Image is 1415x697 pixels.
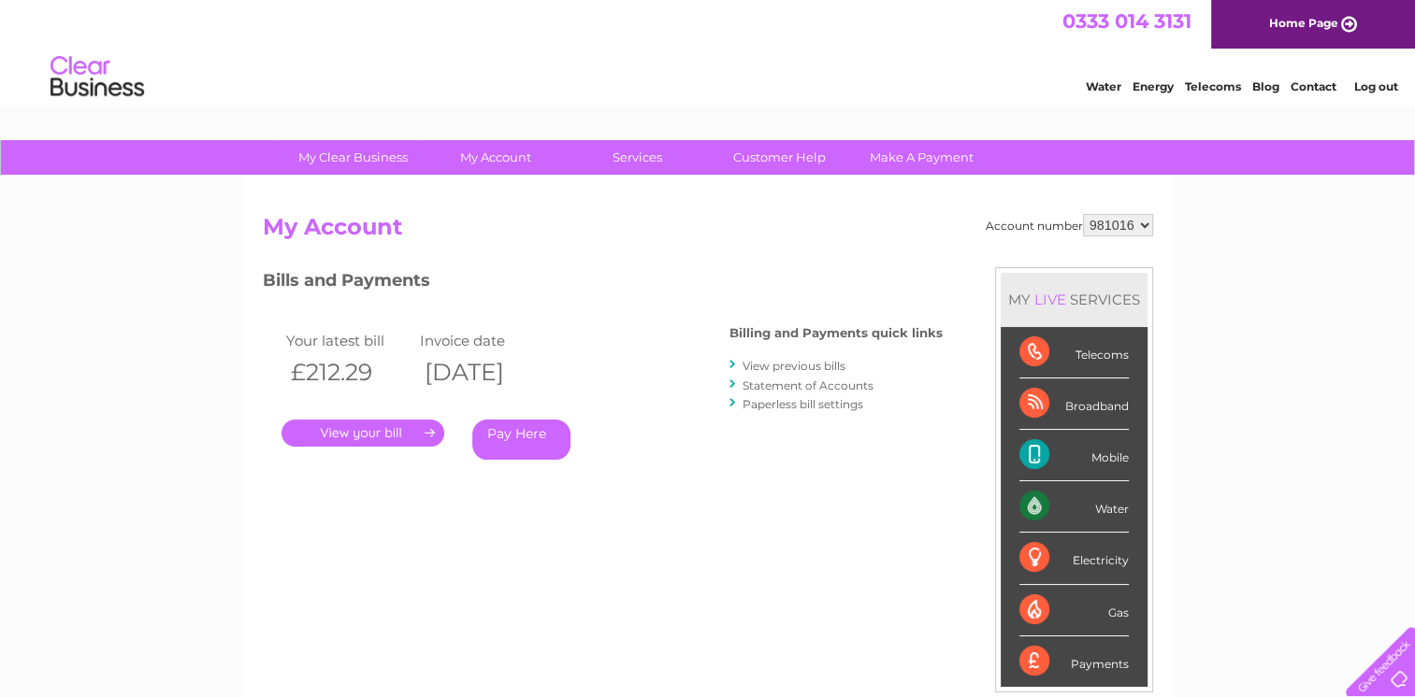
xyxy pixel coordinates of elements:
[282,420,444,447] a: .
[1086,79,1121,93] a: Water
[263,267,943,300] h3: Bills and Payments
[1133,79,1174,93] a: Energy
[986,214,1153,236] div: Account number
[743,378,874,392] a: Statement of Accounts
[1019,378,1129,430] div: Broadband
[1031,291,1070,308] div: LIVE
[1019,585,1129,636] div: Gas
[729,326,943,340] h4: Billing and Payments quick links
[282,353,416,391] th: £212.29
[1062,9,1191,33] a: 0333 014 3131
[1252,79,1279,93] a: Blog
[1185,79,1241,93] a: Telecoms
[1291,79,1336,93] a: Contact
[1001,273,1148,326] div: MY SERVICES
[1019,533,1129,584] div: Electricity
[415,353,550,391] th: [DATE]
[418,140,572,175] a: My Account
[263,214,1153,249] h2: My Account
[702,140,857,175] a: Customer Help
[472,420,570,460] a: Pay Here
[267,10,1150,91] div: Clear Business is a trading name of Verastar Limited (registered in [GEOGRAPHIC_DATA] No. 3667643...
[560,140,715,175] a: Services
[845,140,999,175] a: Make A Payment
[743,397,863,411] a: Paperless bill settings
[276,140,430,175] a: My Clear Business
[1019,327,1129,378] div: Telecoms
[282,328,416,353] td: Your latest bill
[50,49,145,106] img: logo.png
[415,328,550,353] td: Invoice date
[743,359,845,373] a: View previous bills
[1019,481,1129,533] div: Water
[1019,636,1129,687] div: Payments
[1353,79,1397,93] a: Log out
[1019,430,1129,481] div: Mobile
